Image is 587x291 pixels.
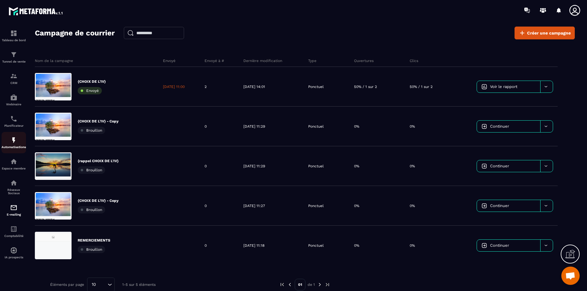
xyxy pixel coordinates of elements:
[2,81,26,85] p: CRM
[3,86,119,87] div: divider
[561,267,580,285] a: Ouvrir le chat
[10,204,17,211] img: email
[490,124,509,129] span: Continuer
[10,179,17,187] img: social-network
[515,27,575,39] a: Créer une campagne
[243,84,265,89] p: [DATE] 14:01
[86,247,102,252] span: Brouillon
[354,164,359,169] p: 0%
[279,282,285,287] img: prev
[410,124,415,129] p: 0%
[410,164,415,169] p: 0%
[78,158,119,163] p: {rappel CHOIX DE L'IV}
[2,234,26,238] p: Comptabilité
[295,279,305,290] p: 01
[10,247,17,254] img: automations
[2,103,26,106] p: Webinaire
[78,198,119,203] p: {CHOIX DE L'IV} - Copy
[2,68,26,89] a: formationformationCRM
[163,58,175,63] p: Envoyé
[410,58,418,63] p: Clics
[490,84,517,89] span: Voir le rapport
[482,243,487,248] img: icon
[410,84,433,89] p: 50% / 1 sur 2
[122,282,156,287] p: 1-5 sur 5 éléments
[35,27,115,39] h2: Campagne de courrier
[2,221,26,242] a: accountantaccountantComptabilité
[90,281,98,288] span: 10
[3,86,108,114] span: [PERSON_NAME](e) professionnel(le) d'expériences bien-être d'exception !
[2,213,26,216] p: E-mailing
[482,124,487,129] img: icon
[35,58,73,63] p: Nom de la campagne
[2,145,26,149] p: Automatisations
[2,188,26,195] p: Réseaux Sociaux
[78,119,119,124] p: {CHOIX DE L'IV} - Copy
[482,203,487,209] img: icon
[2,124,26,127] p: Planificateur
[2,175,26,199] a: social-networksocial-networkRéseaux Sociaux
[354,58,374,63] p: Ouvertures
[287,282,293,287] img: prev
[477,160,540,172] a: Continuer
[78,79,106,84] p: {CHOIX DE L'IV}
[477,121,540,132] a: Continuer
[2,111,26,132] a: schedulerschedulerPlanificateur
[205,203,207,208] p: 0
[477,81,540,93] a: Voir le rapport
[243,203,265,208] p: [DATE] 11:27
[2,89,26,111] a: automationsautomationsWebinaire
[2,256,26,259] p: IA prospects
[477,240,540,251] a: Continuer
[2,153,26,175] a: automationsautomationsEspace membre
[354,203,359,208] p: 0%
[163,84,185,89] p: [DATE] 11:00
[50,282,84,287] p: Éléments par page
[243,243,264,248] p: [DATE] 11:18
[490,164,509,168] span: Continuer
[354,124,359,129] p: 0%
[482,163,487,169] img: icon
[308,164,324,169] p: Ponctuel
[308,243,324,248] p: Ponctuel
[2,46,26,68] a: formationformationTunnel de vente
[410,203,415,208] p: 0%
[205,164,207,169] p: 0
[86,208,102,212] span: Brouillon
[2,60,26,63] p: Tunnel de vente
[86,89,99,93] span: Envoyé
[205,58,224,63] p: Envoyé à #
[308,203,324,208] p: Ponctuel
[205,84,207,89] p: 2
[10,72,17,80] img: formation
[98,281,106,288] input: Search for option
[308,58,316,63] p: Type
[354,84,377,89] p: 50% / 1 sur 2
[410,243,415,248] p: 0%
[10,158,17,165] img: automations
[2,199,26,221] a: emailemailE-mailing
[477,200,540,212] a: Continuer
[86,128,102,133] span: Brouillon
[205,243,207,248] p: 0
[78,238,110,243] p: REMERCIEMENTS
[243,58,282,63] p: Dernière modification
[308,84,324,89] p: Ponctuel
[2,25,26,46] a: formationformationTableau de bord
[308,124,324,129] p: Ponctuel
[86,168,102,172] span: Brouillon
[243,124,265,129] p: [DATE] 11:29
[10,51,17,58] img: formation
[243,164,265,169] p: [DATE] 11:29
[205,124,207,129] p: 0
[317,282,323,287] img: next
[10,225,17,233] img: accountant
[10,30,17,37] img: formation
[325,282,330,287] img: next
[527,30,571,36] span: Créer une campagne
[10,115,17,122] img: scheduler
[2,167,26,170] p: Espace membre
[482,84,487,89] img: icon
